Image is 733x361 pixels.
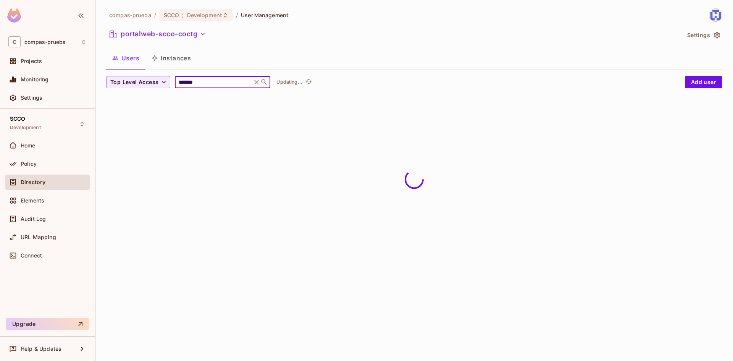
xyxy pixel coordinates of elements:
span: Workspace: compas-prueba [24,39,66,45]
span: Help & Updates [21,346,61,352]
li: / [236,11,238,19]
img: SReyMgAAAABJRU5ErkJggg== [7,8,21,23]
span: URL Mapping [21,234,56,240]
span: Projects [21,58,42,64]
span: Click to refresh data [302,78,313,87]
button: Top Level Access [106,76,170,88]
span: refresh [305,78,312,86]
img: gcarrillo@compas.com.co [709,9,722,21]
span: Monitoring [21,76,49,83]
span: Directory [21,179,45,185]
button: refresh [304,78,313,87]
p: Updating... [276,79,302,85]
span: SCCO [10,116,26,122]
span: Settings [21,95,42,101]
span: Home [21,142,36,149]
button: Upgrade [6,318,89,330]
span: Policy [21,161,37,167]
span: Development [187,11,222,19]
span: Audit Log [21,216,46,222]
span: Top Level Access [110,78,158,87]
span: User Management [241,11,289,19]
span: SCCO [164,11,179,19]
span: : [181,12,184,18]
span: C [8,36,21,47]
span: the active workspace [109,11,151,19]
button: Instances [145,49,197,68]
span: Elements [21,197,44,204]
span: Development [10,125,41,131]
button: Add user [685,76,722,88]
button: Users [106,49,145,68]
button: Settings [684,29,722,41]
span: Connect [21,253,42,259]
button: portalweb-scco-coctg [106,28,209,40]
li: / [154,11,156,19]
